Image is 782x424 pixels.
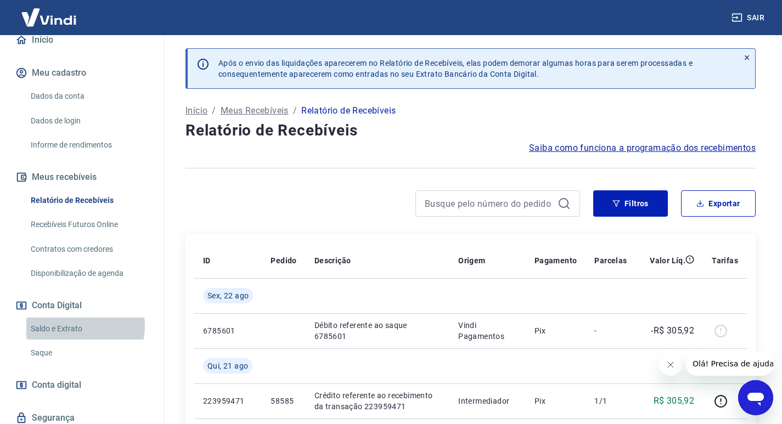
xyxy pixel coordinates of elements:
h4: Relatório de Recebíveis [185,120,756,142]
a: Contratos com credores [26,238,151,261]
span: Sex, 22 ago [207,290,249,301]
a: Saiba como funciona a programação dos recebimentos [529,142,756,155]
p: Crédito referente ao recebimento da transação 223959471 [314,390,441,412]
p: Descrição [314,255,351,266]
p: Pedido [271,255,296,266]
p: Após o envio das liquidações aparecerem no Relatório de Recebíveis, elas podem demorar algumas ho... [218,58,693,80]
p: Vindi Pagamentos [458,320,517,342]
p: Relatório de Recebíveis [301,104,396,117]
p: Pix [535,325,577,336]
iframe: Botão para abrir a janela de mensagens [738,380,773,415]
p: Pix [535,395,577,406]
p: ID [203,255,211,266]
button: Conta Digital [13,293,151,318]
button: Meu cadastro [13,61,151,85]
p: Pagamento [535,255,577,266]
a: Dados da conta [26,85,151,108]
button: Filtros [593,190,668,217]
p: R$ 305,92 [654,394,695,408]
a: Saldo e Extrato [26,318,151,340]
iframe: Mensagem da empresa [686,352,773,376]
p: Origem [458,255,485,266]
button: Sair [729,8,769,28]
a: Início [13,28,151,52]
p: Tarifas [712,255,738,266]
p: 58585 [271,395,296,406]
p: Débito referente ao saque 6785601 [314,320,441,342]
p: Parcelas [594,255,627,266]
a: Disponibilização de agenda [26,262,151,285]
span: Conta digital [32,377,81,393]
span: Qui, 21 ago [207,360,248,371]
p: 1/1 [594,395,627,406]
a: Conta digital [13,373,151,397]
button: Exportar [681,190,756,217]
a: Início [185,104,207,117]
span: Olá! Precisa de ajuda? [7,8,92,16]
p: / [212,104,216,117]
iframe: Fechar mensagem [660,354,682,376]
a: Relatório de Recebíveis [26,189,151,212]
p: 223959471 [203,395,253,406]
button: Meus recebíveis [13,165,151,189]
a: Meus Recebíveis [221,104,289,117]
p: Valor Líq. [650,255,685,266]
p: 6785601 [203,325,253,336]
p: - [594,325,627,336]
a: Recebíveis Futuros Online [26,213,151,236]
p: -R$ 305,92 [651,324,694,337]
p: Intermediador [458,395,517,406]
input: Busque pelo número do pedido [425,195,553,212]
a: Saque [26,342,151,364]
img: Vindi [13,1,85,34]
a: Dados de login [26,110,151,132]
p: / [293,104,297,117]
a: Informe de rendimentos [26,134,151,156]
